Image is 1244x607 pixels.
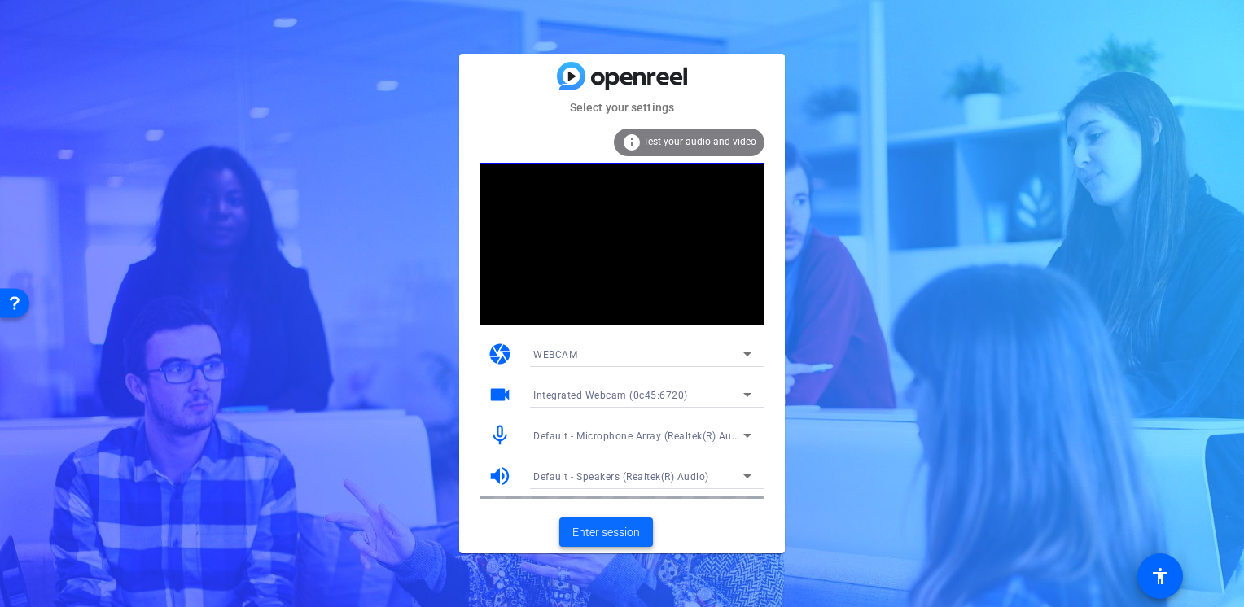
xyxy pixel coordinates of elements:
[488,382,512,407] mat-icon: videocam
[533,429,751,442] span: Default - Microphone Array (Realtek(R) Audio)
[559,517,653,547] button: Enter session
[533,471,709,483] span: Default - Speakers (Realtek(R) Audio)
[459,98,785,116] mat-card-subtitle: Select your settings
[1150,566,1170,586] mat-icon: accessibility
[533,390,688,401] span: Integrated Webcam (0c45:6720)
[488,464,512,488] mat-icon: volume_up
[488,342,512,366] mat-icon: camera
[557,62,687,90] img: blue-gradient.svg
[643,136,756,147] span: Test your audio and video
[533,349,577,360] span: WEBCAM
[488,423,512,448] mat-icon: mic_none
[622,133,642,152] mat-icon: info
[572,524,640,541] span: Enter session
